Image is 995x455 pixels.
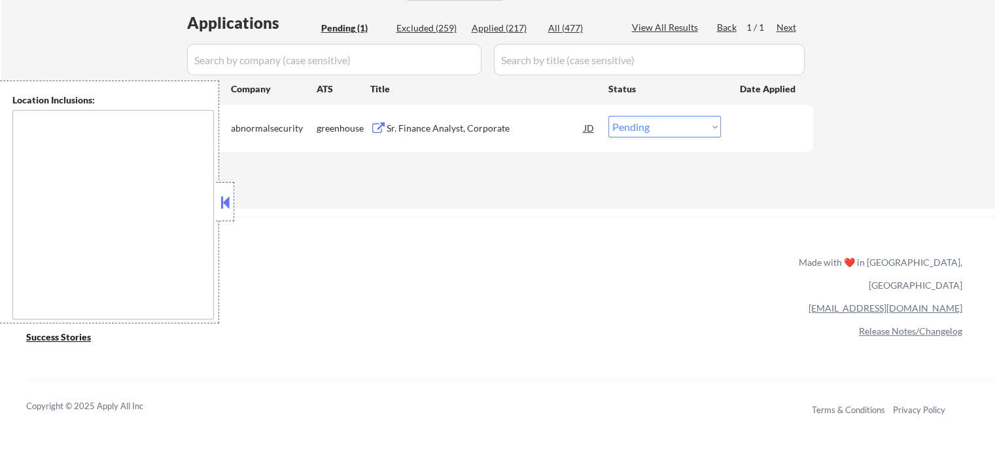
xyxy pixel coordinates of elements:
[26,269,525,283] a: Refer & earn free applications 👯‍♀️
[26,331,91,342] u: Success Stories
[794,251,962,297] div: Made with ❤️ in [GEOGRAPHIC_DATA], [GEOGRAPHIC_DATA]
[809,302,962,314] a: [EMAIL_ADDRESS][DOMAIN_NAME]
[494,44,805,75] input: Search by title (case sensitive)
[231,82,317,96] div: Company
[26,331,109,347] a: Success Stories
[231,122,317,135] div: abnormalsecurity
[396,22,462,35] div: Excluded (259)
[12,94,214,107] div: Location Inclusions:
[777,21,797,34] div: Next
[317,82,370,96] div: ATS
[321,22,387,35] div: Pending (1)
[746,21,777,34] div: 1 / 1
[317,122,370,135] div: greenhouse
[717,21,738,34] div: Back
[26,400,177,413] div: Copyright © 2025 Apply All Inc
[472,22,537,35] div: Applied (217)
[548,22,614,35] div: All (477)
[608,77,721,100] div: Status
[187,15,317,31] div: Applications
[893,405,945,415] a: Privacy Policy
[583,116,596,139] div: JD
[812,405,885,415] a: Terms & Conditions
[740,82,797,96] div: Date Applied
[370,82,596,96] div: Title
[632,21,702,34] div: View All Results
[859,325,962,337] a: Release Notes/Changelog
[387,122,584,135] div: Sr. Finance Analyst, Corporate
[187,44,481,75] input: Search by company (case sensitive)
